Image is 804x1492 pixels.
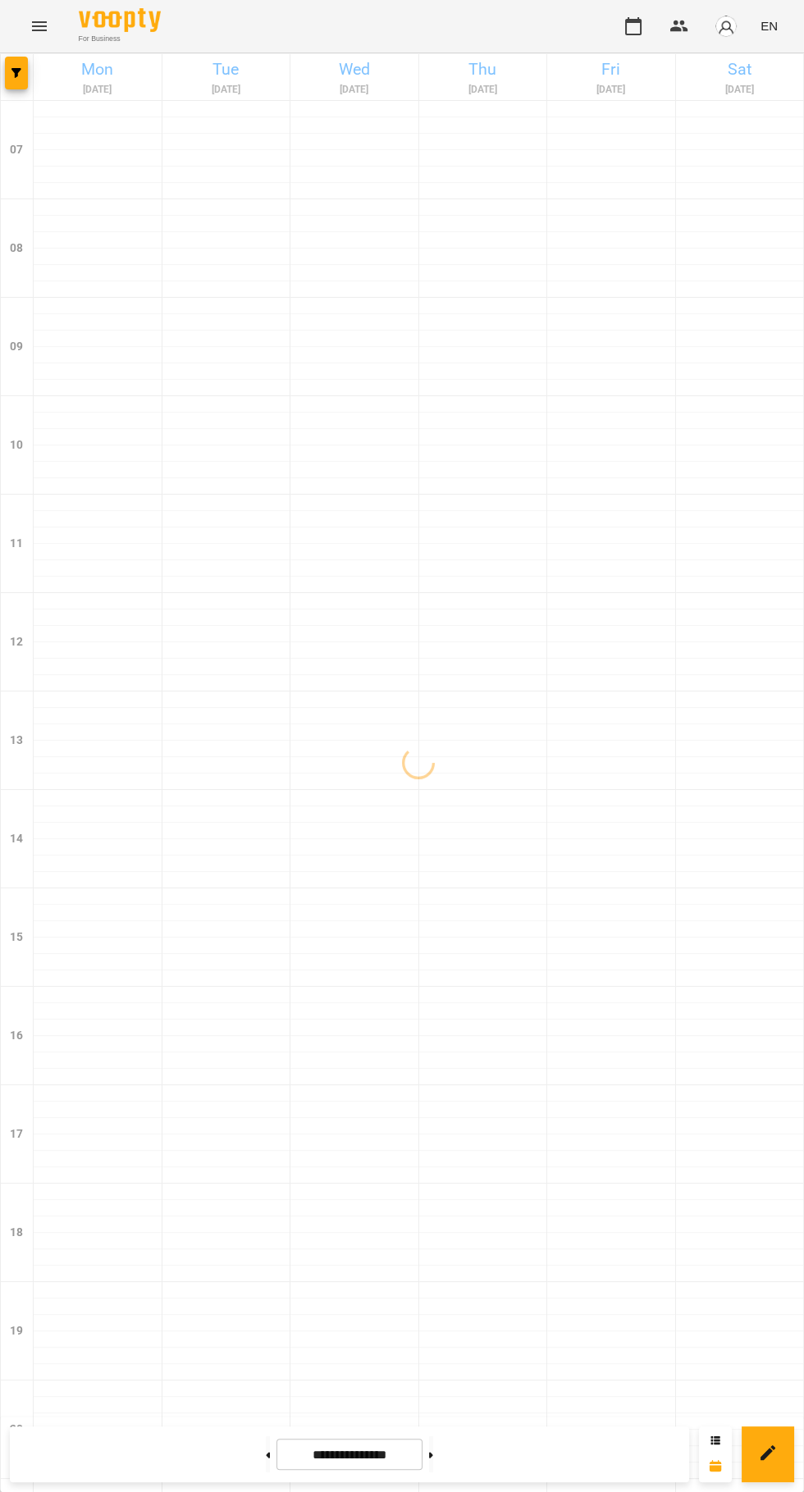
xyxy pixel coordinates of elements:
[10,240,23,258] h6: 08
[550,82,673,98] h6: [DATE]
[293,57,416,82] h6: Wed
[10,1224,23,1242] h6: 18
[715,15,738,38] img: avatar_s.png
[20,7,59,46] button: Menu
[422,57,545,82] h6: Thu
[165,82,288,98] h6: [DATE]
[678,82,802,98] h6: [DATE]
[678,57,802,82] h6: Sat
[10,1322,23,1340] h6: 19
[10,732,23,750] h6: 13
[10,535,23,553] h6: 11
[10,830,23,848] h6: 14
[10,1027,23,1045] h6: 16
[10,141,23,159] h6: 07
[10,436,23,454] h6: 10
[422,82,545,98] h6: [DATE]
[10,338,23,356] h6: 09
[36,82,159,98] h6: [DATE]
[10,1125,23,1143] h6: 17
[36,57,159,82] h6: Mon
[761,17,778,34] span: EN
[79,34,161,44] span: For Business
[550,57,673,82] h6: Fri
[79,8,161,32] img: Voopty Logo
[10,633,23,651] h6: 12
[165,57,288,82] h6: Tue
[10,929,23,947] h6: 15
[293,82,416,98] h6: [DATE]
[754,11,784,41] button: EN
